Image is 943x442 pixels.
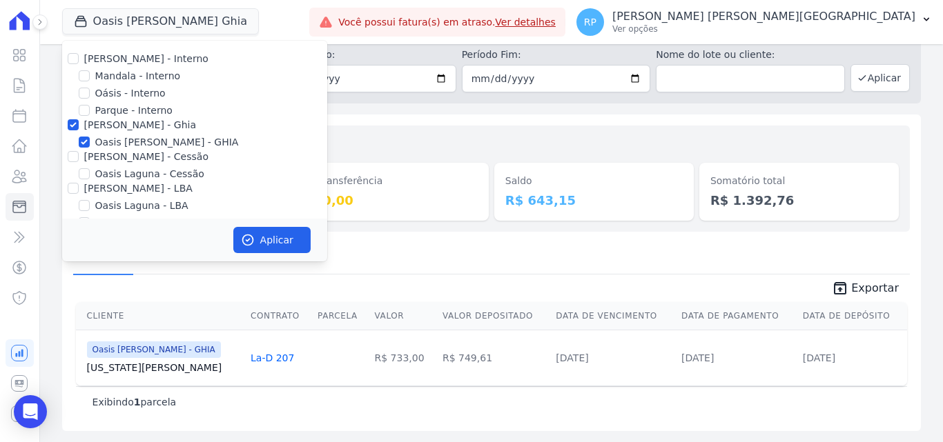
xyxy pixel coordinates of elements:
[233,227,311,253] button: Aplicar
[710,191,888,210] dd: R$ 1.392,76
[850,64,910,92] button: Aplicar
[95,69,180,83] label: Mandala - Interno
[797,302,907,330] th: Data de Depósito
[338,15,556,30] span: Você possui fatura(s) em atraso.
[612,10,915,23] p: [PERSON_NAME] [PERSON_NAME][GEOGRAPHIC_DATA]
[134,396,141,408] b: 1
[84,119,196,130] label: [PERSON_NAME] - Ghia
[505,191,683,210] dd: R$ 643,15
[95,216,197,230] label: Oasis Laguna - LBA 2
[251,352,294,363] a: La-D 207
[437,330,550,385] td: R$ 749,61
[14,395,47,428] div: Open Intercom Messenger
[300,174,478,188] dt: Em transferência
[300,191,478,210] dd: R$ 0,00
[710,174,888,188] dt: Somatório total
[87,361,240,374] a: [US_STATE][PERSON_NAME]
[84,183,193,194] label: [PERSON_NAME] - LBA
[550,302,676,330] th: Data de Vencimento
[656,48,845,62] label: Nome do lote ou cliente:
[95,135,239,150] label: Oasis [PERSON_NAME] - GHIA
[95,199,188,213] label: Oasis Laguna - LBA
[681,352,714,363] a: [DATE]
[93,395,177,409] p: Exibindo parcela
[95,167,204,181] label: Oasis Laguna - Cessão
[803,352,835,363] a: [DATE]
[437,302,550,330] th: Valor Depositado
[267,48,456,62] label: Período Inicío:
[369,330,437,385] td: R$ 733,00
[584,17,596,27] span: RP
[245,302,312,330] th: Contrato
[76,302,245,330] th: Cliente
[505,174,683,188] dt: Saldo
[84,151,208,162] label: [PERSON_NAME] - Cessão
[312,302,369,330] th: Parcela
[62,8,259,34] button: Oasis [PERSON_NAME] Ghia
[95,86,166,101] label: Oásis - Interno
[565,3,943,41] button: RP [PERSON_NAME] [PERSON_NAME][GEOGRAPHIC_DATA] Ver opções
[676,302,797,330] th: Data de Pagamento
[612,23,915,34] p: Ver opções
[369,302,437,330] th: Valor
[87,341,221,358] span: Oasis [PERSON_NAME] - GHIA
[95,103,173,118] label: Parque - Interno
[832,280,848,297] i: unarchive
[556,352,588,363] a: [DATE]
[84,53,208,64] label: [PERSON_NAME] - Interno
[495,17,556,28] a: Ver detalhes
[821,280,910,299] a: unarchive Exportar
[851,280,899,297] span: Exportar
[462,48,651,62] label: Período Fim:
